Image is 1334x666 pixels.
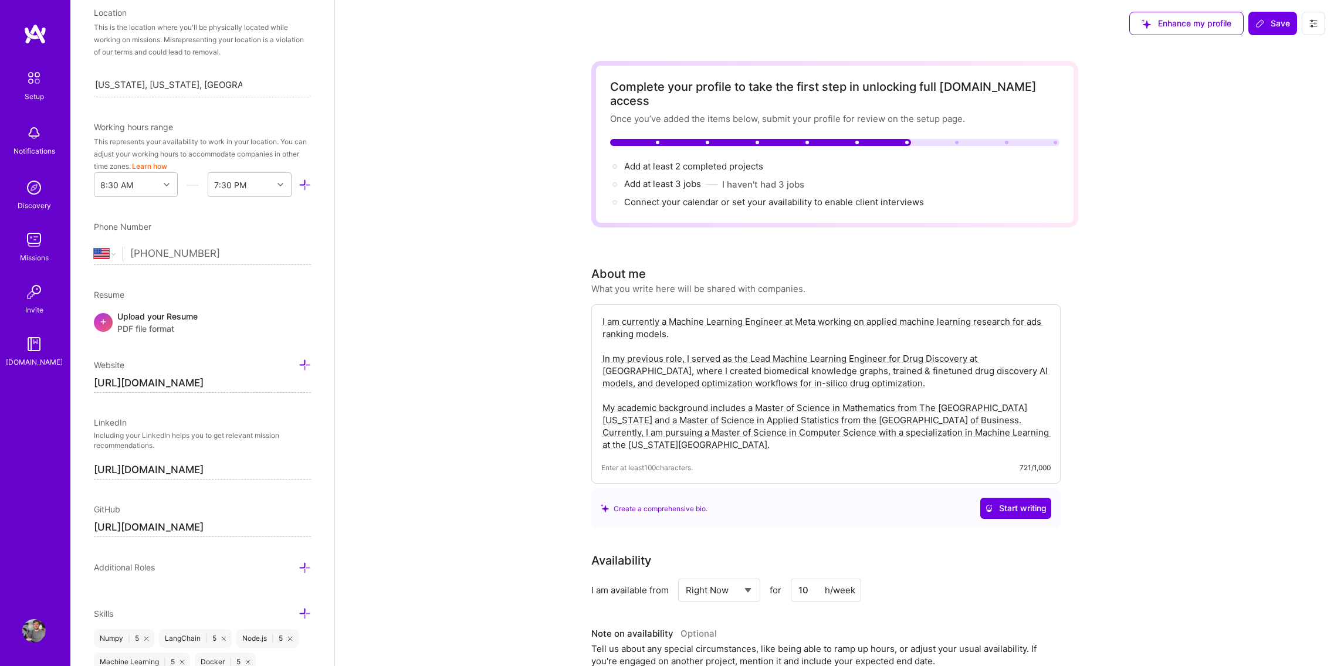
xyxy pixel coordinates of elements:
[1020,461,1051,474] div: 721/1,000
[791,579,861,602] input: XX
[980,498,1051,519] button: Start writing
[277,182,283,188] i: icon Chevron
[23,23,47,45] img: logo
[591,265,646,283] div: About me
[624,178,701,189] span: Add at least 3 jobs
[13,145,55,157] div: Notifications
[680,628,717,639] span: Optional
[94,290,124,300] span: Resume
[214,179,246,191] div: 7:30 PM
[25,90,44,103] div: Setup
[22,228,46,252] img: teamwork
[94,629,154,648] div: Numpy 5
[1248,12,1297,35] button: Save
[591,552,651,569] div: Availability
[159,629,232,648] div: LangChain 5
[22,66,46,90] img: setup
[94,135,311,172] div: This represents your availability to work in your location. You can adjust your working hours to ...
[22,176,46,199] img: discovery
[601,461,693,474] span: Enter at least 100 characters.
[94,504,120,514] span: GitHub
[624,161,763,172] span: Add at least 2 completed projects
[1142,19,1151,29] i: icon SuggestedTeams
[19,619,49,643] a: User Avatar
[94,360,124,370] span: Website
[985,504,993,512] i: icon CrystalBallWhite
[144,637,148,641] i: icon Close
[601,502,707,515] div: Create a comprehensive bio.
[6,356,63,368] div: [DOMAIN_NAME]
[1255,18,1290,29] span: Save
[117,310,198,335] div: Upload your Resume
[825,584,855,596] div: h/week
[236,629,298,648] div: Node.js 5
[722,178,804,191] button: I haven't had 3 jobs
[624,196,924,208] span: Connect your calendar or set your availability to enable client interviews
[601,504,609,512] i: icon SuggestedTeams
[130,237,311,271] input: +1 (000) 000-0000
[25,304,43,316] div: Invite
[770,584,781,596] span: for
[187,179,199,191] i: icon HorizontalInLineDivider
[1129,12,1244,35] button: Enhance my profile
[591,584,669,596] div: I am available from
[117,322,198,335] span: PDF file format
[272,634,274,643] span: |
[100,179,133,191] div: 8:30 AM
[164,182,170,188] i: icon Chevron
[22,332,46,356] img: guide book
[205,634,208,643] span: |
[94,374,311,393] input: http://...
[100,315,107,327] span: +
[601,314,1051,452] textarea: I am currently a Machine Learning Engineer at Meta working on applied machine learning research f...
[591,283,805,295] div: What you write here will be shared with companies.
[22,280,46,304] img: Invite
[180,660,184,664] i: icon Close
[94,310,311,335] div: +Upload your ResumePDF file format
[610,113,1059,125] div: Once you’ve added the items below, submit your profile for review on the setup page.
[94,21,311,58] div: This is the location where you'll be physically located while working on missions. Misrepresentin...
[18,199,51,212] div: Discovery
[94,222,151,232] span: Phone Number
[94,122,173,132] span: Working hours range
[591,625,717,643] div: Note on availability
[288,637,292,641] i: icon Close
[610,80,1059,108] div: Complete your profile to take the first step in unlocking full [DOMAIN_NAME] access
[22,619,46,643] img: User Avatar
[985,502,1047,514] span: Start writing
[132,160,167,172] button: Learn how
[1142,18,1231,29] span: Enhance my profile
[94,562,155,572] span: Additional Roles
[246,660,250,664] i: icon Close
[20,252,49,264] div: Missions
[94,609,113,619] span: Skills
[94,6,311,19] div: Location
[22,121,46,145] img: bell
[94,431,311,451] p: Including your LinkedIn helps you to get relevant mission recommendations.
[222,637,226,641] i: icon Close
[128,634,130,643] span: |
[94,417,127,427] span: LinkedIn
